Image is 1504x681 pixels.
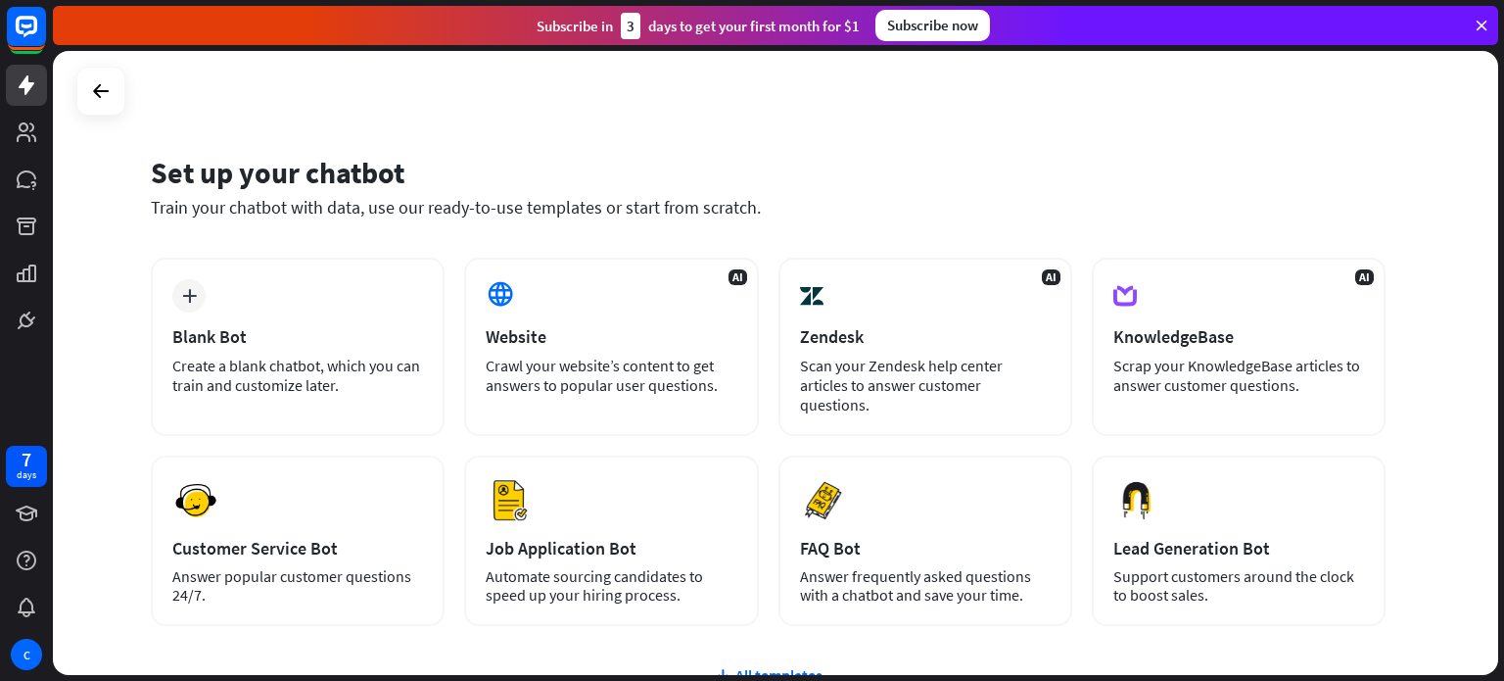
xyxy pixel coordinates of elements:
[486,537,736,559] div: Job Application Bot
[172,567,423,605] div: Answer popular customer questions 24/7.
[728,269,747,285] span: AI
[1113,537,1364,559] div: Lead Generation Bot
[486,567,736,605] div: Automate sourcing candidates to speed up your hiring process.
[151,154,1386,191] div: Set up your chatbot
[800,325,1051,348] div: Zendesk
[17,468,36,482] div: days
[537,13,860,39] div: Subscribe in days to get your first month for $1
[621,13,640,39] div: 3
[172,325,423,348] div: Blank Bot
[486,325,736,348] div: Website
[800,567,1051,605] div: Answer frequently asked questions with a chatbot and save your time.
[486,356,736,395] div: Crawl your website’s content to get answers to popular user questions.
[1113,567,1364,605] div: Support customers around the clock to boost sales.
[800,537,1051,559] div: FAQ Bot
[1113,325,1364,348] div: KnowledgeBase
[172,537,423,559] div: Customer Service Bot
[182,289,197,303] i: plus
[1355,269,1374,285] span: AI
[151,196,1386,219] div: Train your chatbot with data, use our ready-to-use templates or start from scratch.
[875,10,990,41] div: Subscribe now
[172,356,423,395] div: Create a blank chatbot, which you can train and customize later.
[1113,356,1364,395] div: Scrap your KnowledgeBase articles to answer customer questions.
[22,451,31,468] div: 7
[11,639,42,670] div: C
[1042,269,1060,285] span: AI
[800,356,1051,414] div: Scan your Zendesk help center articles to answer customer questions.
[6,446,47,487] a: 7 days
